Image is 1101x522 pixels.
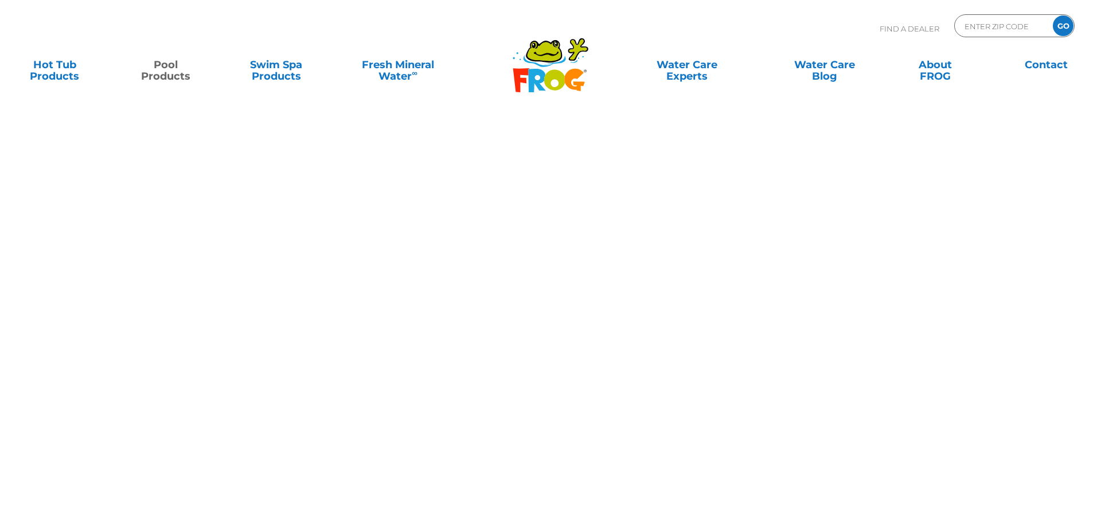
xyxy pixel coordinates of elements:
a: Hot TubProducts [11,53,97,76]
a: Water CareExperts [616,53,756,76]
input: GO [1053,15,1073,36]
a: PoolProducts [122,53,208,76]
a: Contact [1004,53,1090,76]
img: Frog Products Logo [506,23,595,93]
a: Water CareBlog [782,53,868,76]
a: Fresh MineralWater∞ [344,53,452,76]
p: Find A Dealer [880,14,939,43]
sup: ∞ [412,68,417,77]
a: AboutFROG [892,53,978,76]
a: Swim SpaProducts [233,53,319,76]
